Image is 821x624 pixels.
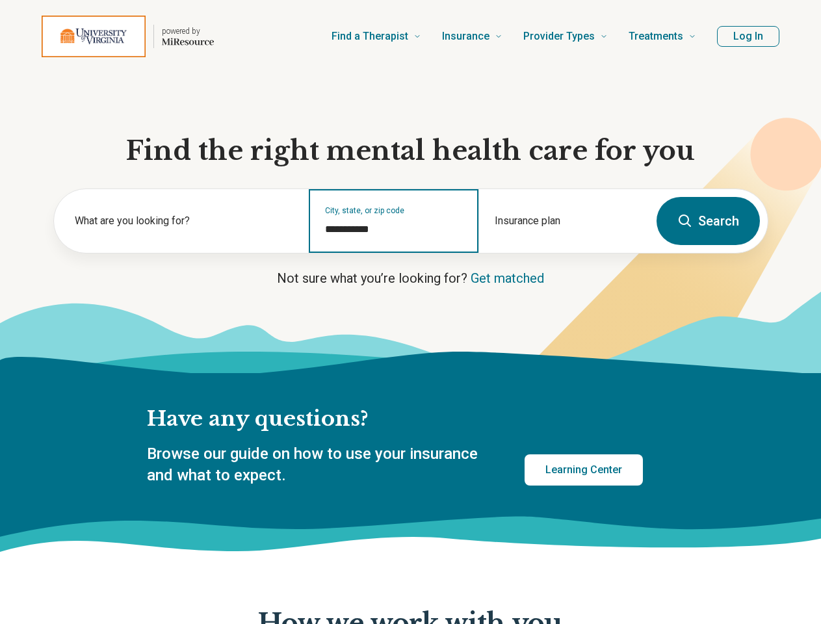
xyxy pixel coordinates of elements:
[42,16,214,57] a: Home page
[523,10,608,62] a: Provider Types
[523,27,595,45] span: Provider Types
[53,269,768,287] p: Not sure what you’re looking for?
[442,27,489,45] span: Insurance
[629,27,683,45] span: Treatments
[147,443,493,487] p: Browse our guide on how to use your insurance and what to expect.
[525,454,643,486] a: Learning Center
[657,197,760,245] button: Search
[162,26,214,36] p: powered by
[332,27,408,45] span: Find a Therapist
[629,10,696,62] a: Treatments
[147,406,643,433] h2: Have any questions?
[471,270,544,286] a: Get matched
[717,26,779,47] button: Log In
[442,10,502,62] a: Insurance
[332,10,421,62] a: Find a Therapist
[53,134,768,168] h1: Find the right mental health care for you
[75,213,293,229] label: What are you looking for?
